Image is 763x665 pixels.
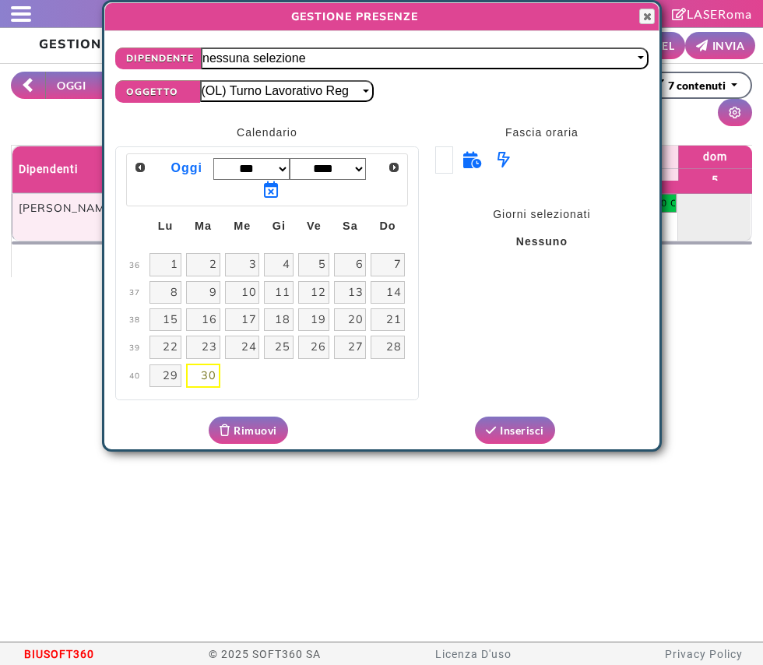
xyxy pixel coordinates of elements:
[202,84,349,97] div: (OL) Turno Lavorativo Reg
[699,146,731,168] a: 5 ottobre 2025
[149,253,181,276] a: 1
[134,161,146,174] span: &#x3C;Prec
[225,281,259,304] a: 10
[46,72,97,99] button: OGGI
[116,9,595,25] span: GESTIONE PRESENZE
[264,336,294,358] a: 25
[202,51,306,65] div: nessuna selezione
[334,308,366,331] a: 20
[298,281,329,304] a: 12
[298,336,329,358] a: 26
[685,32,755,59] a: INVIA
[334,281,366,304] a: 13
[225,336,259,358] a: 24
[371,281,404,304] a: 14
[270,216,288,237] label: Clicca per attivare / disattivare
[334,253,366,276] a: 6
[712,37,745,54] small: INVIA
[209,417,288,444] button: Rimuovi
[186,253,220,276] a: 2
[371,308,404,331] a: 21
[156,216,176,237] label: Clicca per attivare / disattivare
[641,72,752,99] button: 7 contenuti
[128,156,151,178] a: &#x3C;Prec
[128,362,146,389] td: 40
[377,216,398,237] label: Clicca per attivare / disattivare
[298,308,329,331] a: 19
[149,336,181,358] a: 22
[371,336,404,358] a: 28
[128,334,146,360] td: 39
[388,161,400,174] span: Succ&#x3E;
[435,648,512,660] a: Licenza D'uso
[200,80,374,102] button: (OL) Turno Lavorativo Reg
[298,253,329,276] a: 5
[128,307,146,332] td: 38
[186,308,220,331] a: 16
[149,281,181,304] a: 8
[672,6,752,21] a: LASERoma
[672,8,687,20] i: Clicca per andare alla pagina di firma
[493,208,590,220] small: Giorni selezionati
[231,216,253,237] label: Clicca per attivare / disattivare
[665,648,743,660] a: Privacy Policy
[225,253,259,276] a: 3
[225,308,259,331] a: 17
[334,336,366,358] a: 27
[304,216,324,237] label: Clicca per attivare / disattivare
[39,36,202,51] b: GESTIONE ORARI TEAM
[186,336,220,358] a: 23
[452,156,488,168] a: Modifica fasce orarie salvate
[237,126,297,139] small: Calendario
[149,308,181,331] a: 15
[264,185,279,198] a: Cancella tutte le selezioni
[264,281,294,304] a: 11
[264,253,294,276] a: 4
[171,161,202,174] a: Oggi
[475,417,555,444] button: Inserisci
[192,216,214,237] label: Clicca per attivare / disattivare
[708,169,723,192] a: 5 ottobre 2025
[290,158,366,180] select: Select year
[186,281,220,304] a: 9
[264,308,294,331] a: 18
[201,47,649,69] button: nessuna selezione
[516,235,568,248] strong: Nessuno
[383,156,406,178] a: Succ&#x3E;
[371,253,404,276] a: 7
[19,163,78,175] span: Dipendenti
[115,80,201,103] span: OGGETTO
[492,156,516,168] a: Inserimento rapido personalizzato
[19,201,116,215] span: [PERSON_NAME]
[505,126,578,139] small: Fascia oraria
[186,364,220,388] a: 30
[639,9,655,24] button: Close
[149,364,181,387] a: 29
[213,158,290,180] select: Select month
[115,47,202,70] span: DIPENDENTE
[128,280,146,305] td: 37
[340,216,360,237] label: Clicca per attivare / disattivare
[128,252,146,277] td: 36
